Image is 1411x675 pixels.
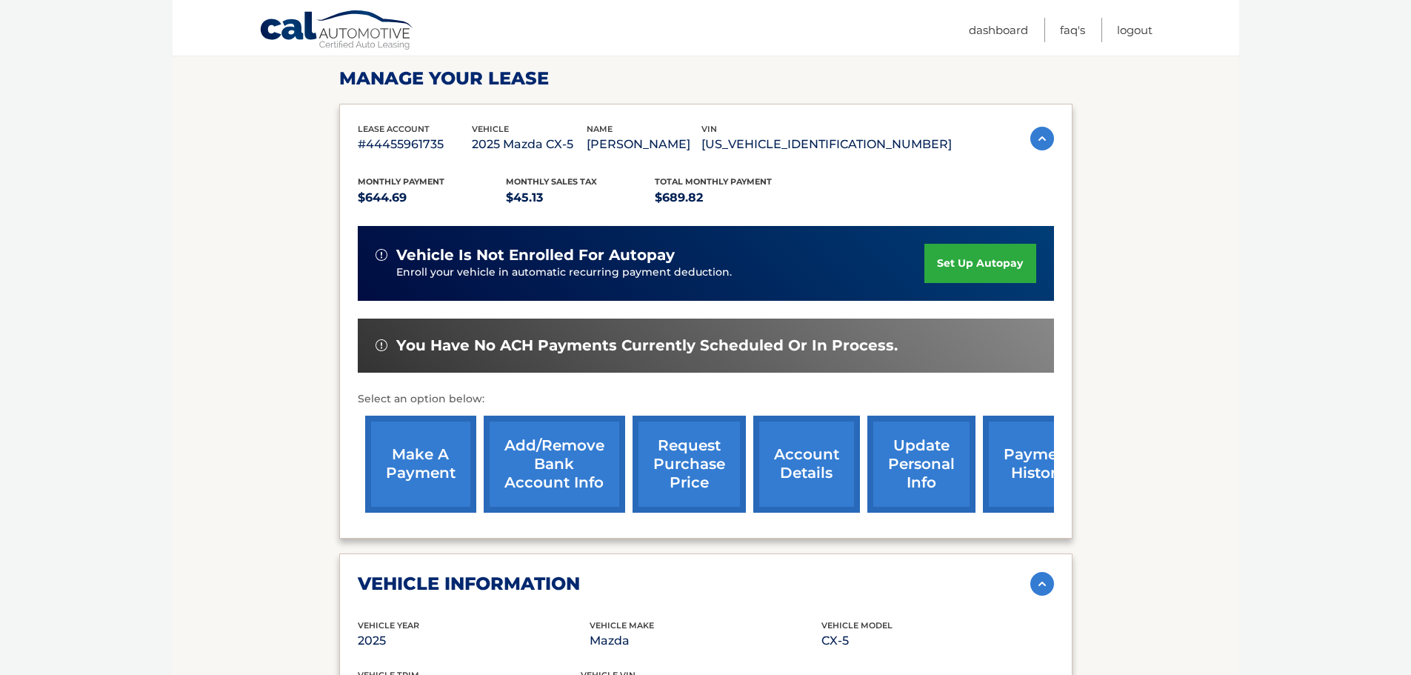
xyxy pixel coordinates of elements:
[358,573,580,595] h2: vehicle information
[655,187,804,208] p: $689.82
[472,124,509,134] span: vehicle
[358,187,507,208] p: $644.69
[506,176,597,187] span: Monthly sales Tax
[753,416,860,513] a: account details
[358,134,473,155] p: #44455961735
[358,631,590,651] p: 2025
[472,134,587,155] p: 2025 Mazda CX-5
[821,620,893,631] span: vehicle model
[655,176,772,187] span: Total Monthly Payment
[506,187,655,208] p: $45.13
[484,416,625,513] a: Add/Remove bank account info
[867,416,975,513] a: update personal info
[396,246,675,265] span: vehicle is not enrolled for autopay
[396,265,925,281] p: Enroll your vehicle in automatic recurring payment deduction.
[376,249,387,261] img: alert-white.svg
[365,416,476,513] a: make a payment
[358,620,419,631] span: vehicle Year
[590,631,821,651] p: Mazda
[633,416,746,513] a: request purchase price
[587,134,701,155] p: [PERSON_NAME]
[590,620,654,631] span: vehicle make
[376,339,387,351] img: alert-white.svg
[1117,18,1153,42] a: Logout
[821,631,1053,651] p: CX-5
[358,390,1054,408] p: Select an option below:
[358,124,430,134] span: lease account
[358,176,444,187] span: Monthly Payment
[924,244,1035,283] a: set up autopay
[1030,127,1054,150] img: accordion-active.svg
[701,134,952,155] p: [US_VEHICLE_IDENTIFICATION_NUMBER]
[969,18,1028,42] a: Dashboard
[587,124,613,134] span: name
[396,336,898,355] span: You have no ACH payments currently scheduled or in process.
[983,416,1094,513] a: payment history
[701,124,717,134] span: vin
[339,67,1073,90] h2: Manage Your Lease
[1060,18,1085,42] a: FAQ's
[259,10,415,53] a: Cal Automotive
[1030,572,1054,596] img: accordion-active.svg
